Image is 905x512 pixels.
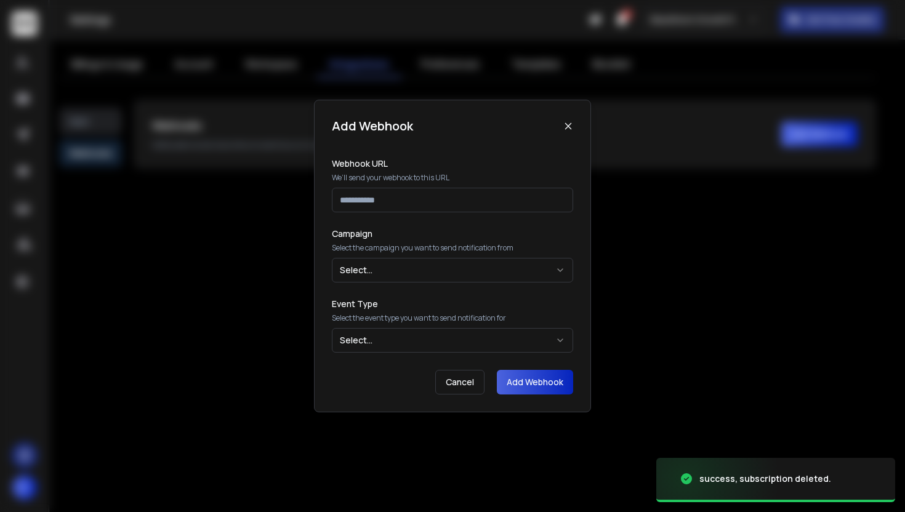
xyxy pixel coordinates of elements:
[332,258,573,282] button: Select...
[332,118,413,135] h1: Add Webhook
[435,370,485,394] button: Cancel
[699,473,831,485] div: success, subscription deleted.
[332,230,573,238] label: Campaign
[497,370,573,394] button: Add Webhook
[332,328,573,353] button: Select...
[332,173,573,183] p: We’ll send your webhook to this URL
[332,300,573,308] label: Event Type
[332,313,573,323] p: Select the event type you want to send notification for
[332,243,573,253] p: Select the campaign you want to send notification from
[332,159,573,168] label: Webhook URL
